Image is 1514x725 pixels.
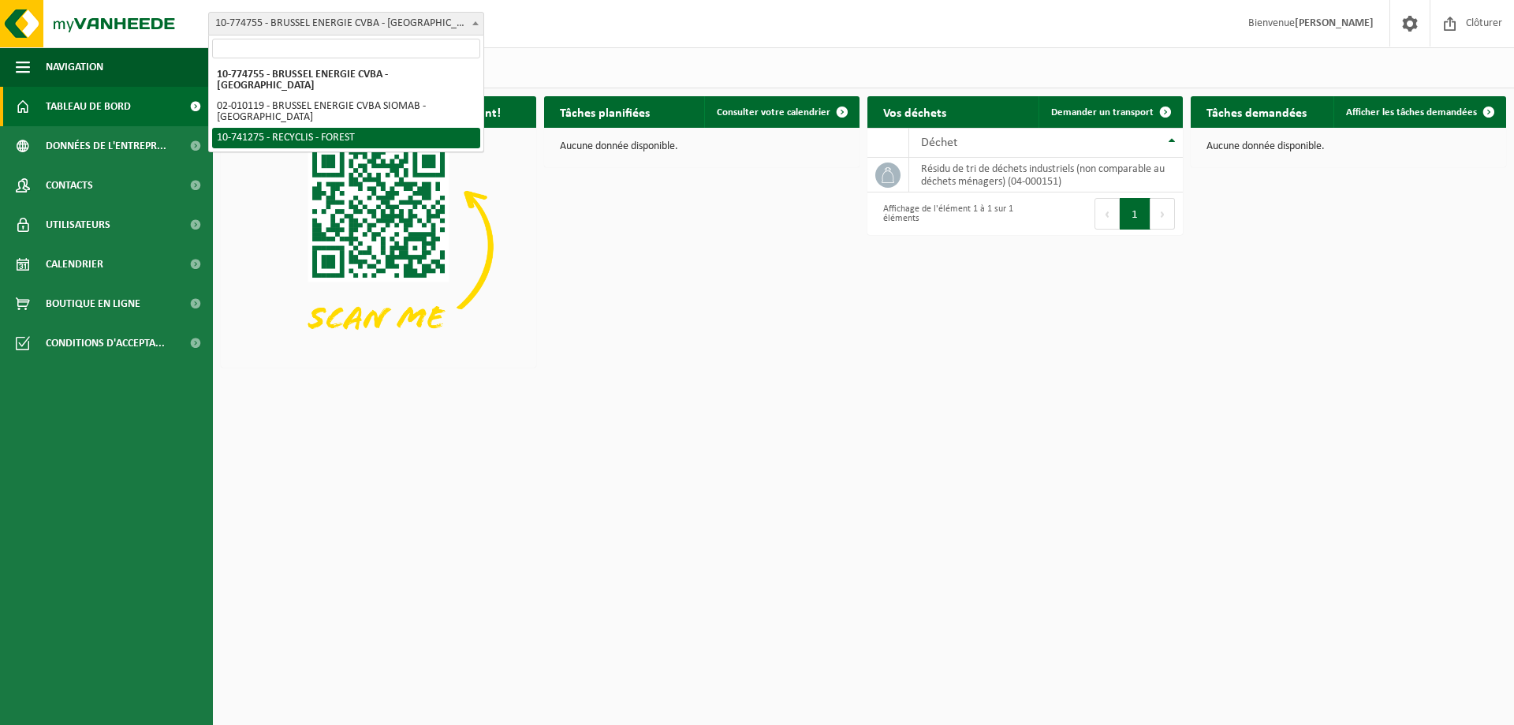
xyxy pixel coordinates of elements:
[1333,96,1505,128] a: Afficher les tâches demandées
[875,196,1017,231] div: Affichage de l'élément 1 à 1 sur 1 éléments
[1039,96,1181,128] a: Demander un transport
[1051,107,1154,118] span: Demander un transport
[46,47,103,87] span: Navigation
[46,126,166,166] span: Données de l'entrepr...
[46,323,165,363] span: Conditions d'accepta...
[1191,96,1322,127] h2: Tâches demandées
[921,136,957,149] span: Déchet
[1206,141,1490,152] p: Aucune donnée disponible.
[46,205,110,245] span: Utilisateurs
[1295,17,1374,29] strong: [PERSON_NAME]
[46,284,140,323] span: Boutique en ligne
[221,128,536,364] img: Download de VHEPlus App
[212,96,480,128] li: 02-010119 - BRUSSEL ENERGIE CVBA SIOMAB - [GEOGRAPHIC_DATA]
[1094,198,1120,230] button: Previous
[717,107,830,118] span: Consulter votre calendrier
[909,158,1183,192] td: résidu de tri de déchets industriels (non comparable au déchets ménagers) (04-000151)
[212,128,480,148] li: 10-741275 - RECYCLIS - FOREST
[544,96,666,127] h2: Tâches planifiées
[704,96,858,128] a: Consulter votre calendrier
[1120,198,1150,230] button: 1
[46,166,93,205] span: Contacts
[212,65,480,96] li: 10-774755 - BRUSSEL ENERGIE CVBA - [GEOGRAPHIC_DATA]
[208,12,484,36] span: 10-774755 - BRUSSEL ENERGIE CVBA - BRUSSEL
[867,96,962,127] h2: Vos déchets
[209,13,483,35] span: 10-774755 - BRUSSEL ENERGIE CVBA - BRUSSEL
[46,87,131,126] span: Tableau de bord
[1346,107,1477,118] span: Afficher les tâches demandées
[1150,198,1175,230] button: Next
[560,141,844,152] p: Aucune donnée disponible.
[46,245,103,284] span: Calendrier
